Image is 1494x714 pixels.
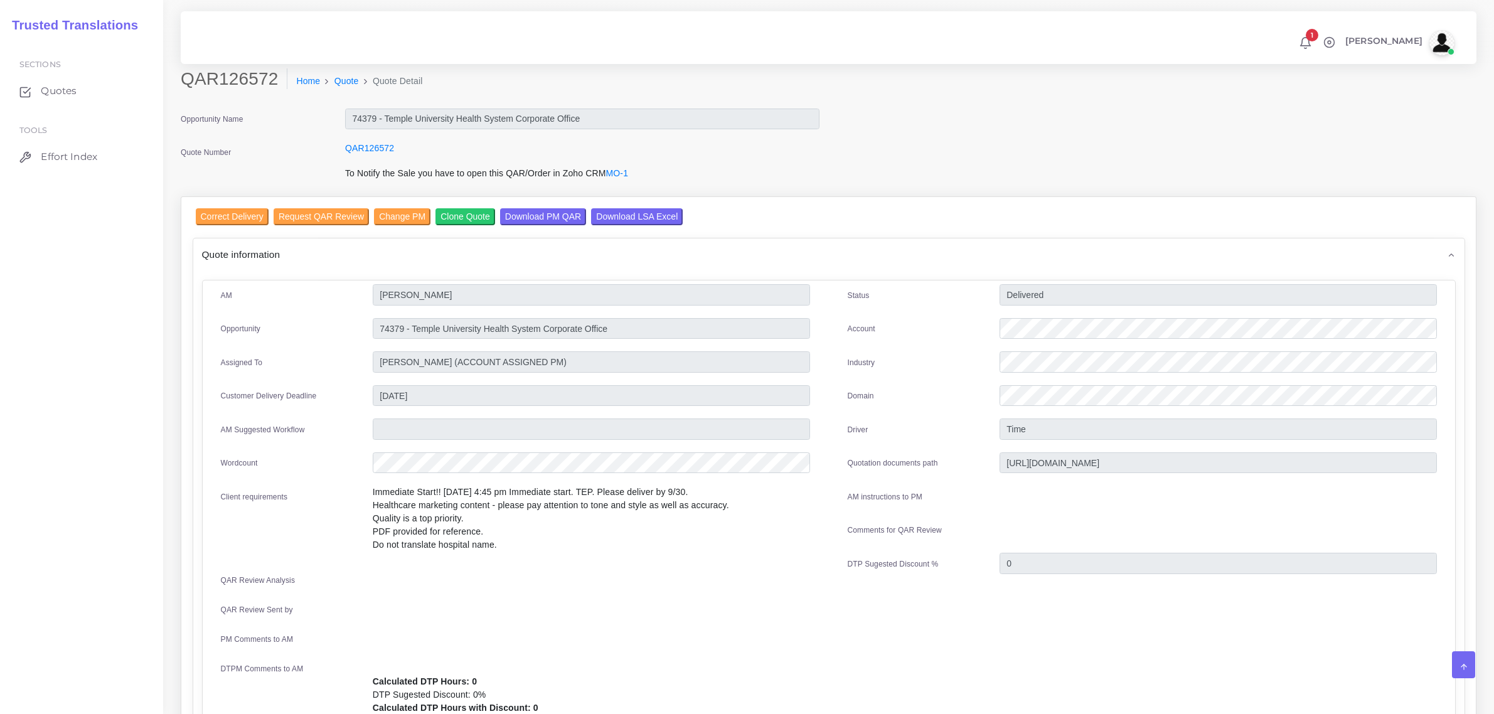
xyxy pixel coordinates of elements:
[359,75,423,88] li: Quote Detail
[848,390,874,402] label: Domain
[373,676,477,686] b: Calculated DTP Hours: 0
[374,208,430,225] input: Change PM
[221,424,305,435] label: AM Suggested Workflow
[1294,36,1316,50] a: 1
[221,575,296,586] label: QAR Review Analysis
[181,114,243,125] label: Opportunity Name
[435,208,495,225] input: Clone Quote
[296,75,320,88] a: Home
[345,143,394,153] a: QAR126572
[202,247,280,262] span: Quote information
[221,663,304,674] label: DTPM Comments to AM
[591,208,683,225] input: Download LSA Excel
[221,604,293,615] label: QAR Review Sent by
[221,491,288,503] label: Client requirements
[848,525,942,536] label: Comments for QAR Review
[1429,30,1454,55] img: avatar
[181,147,231,158] label: Quote Number
[848,357,875,368] label: Industry
[41,150,97,164] span: Effort Index
[336,167,829,188] div: To Notify the Sale you have to open this QAR/Order in Zoho CRM
[181,68,287,90] h2: QAR126572
[19,125,48,135] span: Tools
[221,323,261,334] label: Opportunity
[3,15,138,36] a: Trusted Translations
[334,75,359,88] a: Quote
[9,78,154,104] a: Quotes
[221,290,232,301] label: AM
[274,208,369,225] input: Request QAR Review
[1339,30,1459,55] a: [PERSON_NAME]avatar
[221,390,317,402] label: Customer Delivery Deadline
[1345,36,1422,45] span: [PERSON_NAME]
[848,424,868,435] label: Driver
[3,18,138,33] h2: Trusted Translations
[373,351,810,373] input: pm
[848,558,939,570] label: DTP Sugested Discount %
[193,238,1465,270] div: Quote information
[196,208,269,225] input: Correct Delivery
[221,357,263,368] label: Assigned To
[848,323,875,334] label: Account
[41,84,77,98] span: Quotes
[848,290,870,301] label: Status
[373,486,810,551] p: Immediate Start!! [DATE] 4:45 pm Immediate start. TEP. Please deliver by 9/30. Healthcare marketi...
[606,168,629,178] a: MO-1
[221,457,258,469] label: Wordcount
[221,634,294,645] label: PM Comments to AM
[373,703,538,713] b: Calculated DTP Hours with Discount: 0
[9,144,154,170] a: Effort Index
[1306,29,1318,41] span: 1
[500,208,586,225] input: Download PM QAR
[848,491,923,503] label: AM instructions to PM
[848,457,938,469] label: Quotation documents path
[19,60,61,69] span: Sections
